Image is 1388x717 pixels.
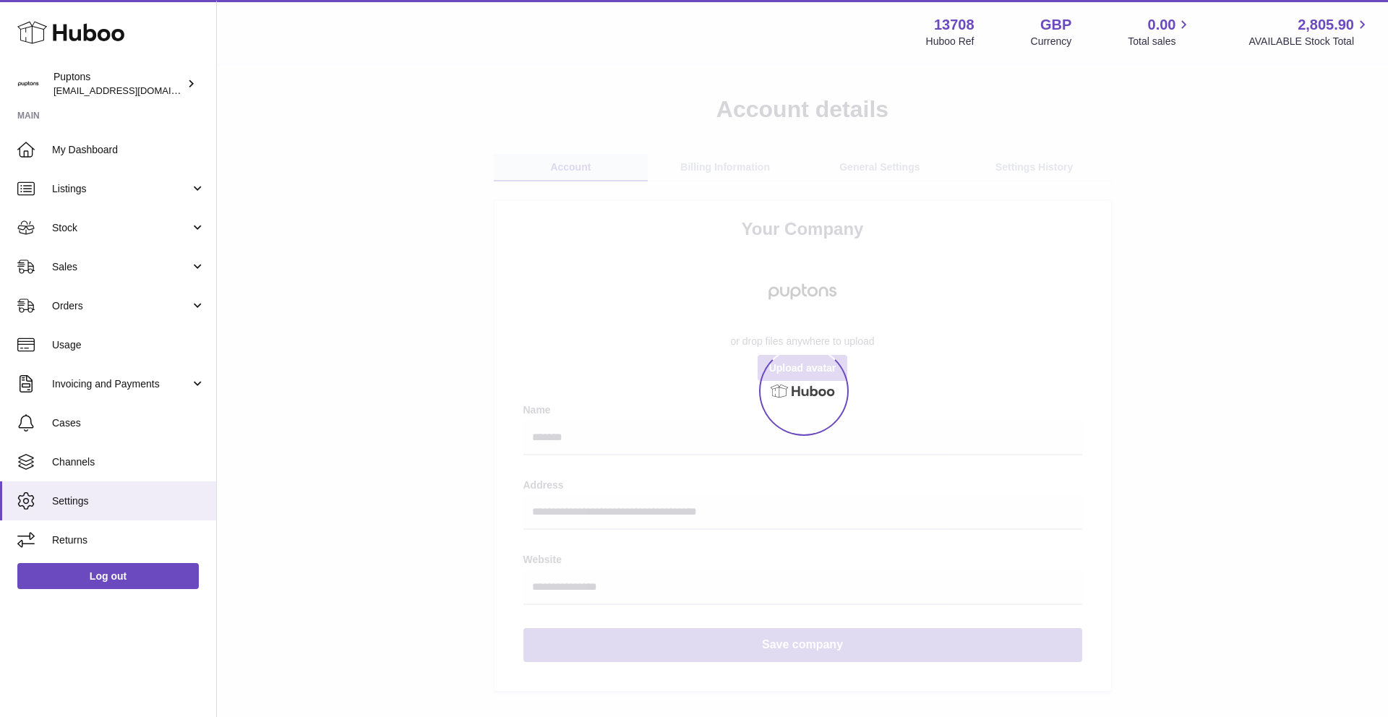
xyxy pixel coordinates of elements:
[1248,15,1371,48] a: 2,805.90 AVAILABLE Stock Total
[17,563,199,589] a: Log out
[1031,35,1072,48] div: Currency
[52,416,205,430] span: Cases
[53,70,184,98] div: Puptons
[17,73,39,95] img: hello@puptons.com
[52,533,205,547] span: Returns
[926,35,974,48] div: Huboo Ref
[52,299,190,313] span: Orders
[52,494,205,508] span: Settings
[52,338,205,352] span: Usage
[52,455,205,469] span: Channels
[1298,15,1354,35] span: 2,805.90
[52,260,190,274] span: Sales
[52,221,190,235] span: Stock
[1148,15,1176,35] span: 0.00
[1248,35,1371,48] span: AVAILABLE Stock Total
[52,377,190,391] span: Invoicing and Payments
[52,182,190,196] span: Listings
[52,143,205,157] span: My Dashboard
[1128,15,1192,48] a: 0.00 Total sales
[934,15,974,35] strong: 13708
[1040,15,1071,35] strong: GBP
[53,85,213,96] span: [EMAIL_ADDRESS][DOMAIN_NAME]
[1128,35,1192,48] span: Total sales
